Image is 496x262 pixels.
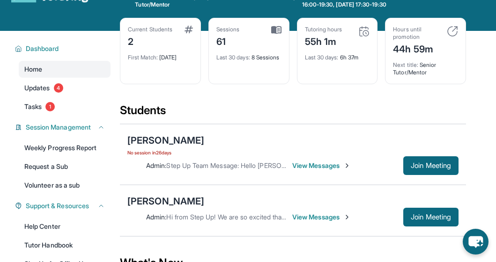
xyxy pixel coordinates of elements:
span: Dashboard [26,44,59,53]
div: 44h 59m [393,41,441,56]
img: card [271,26,281,34]
button: Join Meeting [403,156,459,175]
button: Dashboard [22,44,105,53]
span: Updates [24,83,50,93]
div: 55h 1m [305,33,342,48]
img: Chevron-Right [343,213,351,221]
a: Tasks1 [19,98,111,115]
div: 61 [216,33,240,48]
button: Join Meeting [403,208,459,226]
span: Join Meeting [411,214,451,220]
span: Next title : [393,61,418,68]
span: No session in 26 days [127,149,204,156]
span: Tasks [24,102,42,111]
div: Sessions [216,26,240,33]
span: Admin : [146,161,166,169]
span: Admin : [146,213,166,221]
span: 4 [54,83,63,93]
div: Current Students [128,26,172,33]
div: 8 Sessions [216,48,281,61]
div: [PERSON_NAME] [127,195,204,208]
span: Join Meeting [411,163,451,168]
img: card [447,26,458,37]
span: View Messages [292,161,351,170]
div: [PERSON_NAME] [127,134,204,147]
button: Session Management [22,123,105,132]
span: Last 30 days : [305,54,339,61]
span: Last 30 days : [216,54,250,61]
button: chat-button [463,229,489,255]
span: View Messages [292,212,351,222]
button: Support & Resources [22,201,105,211]
div: Senior Tutor/Mentor [393,56,458,76]
a: Help Center [19,218,111,235]
a: Updates4 [19,80,111,96]
div: Tutoring hours [305,26,342,33]
a: Tutor Handbook [19,237,111,254]
a: Home [19,61,111,78]
div: [DATE] [128,48,193,61]
span: First Match : [128,54,158,61]
img: card [185,26,193,33]
a: Request a Sub [19,158,111,175]
span: Home [24,65,42,74]
div: 2 [128,33,172,48]
a: Weekly Progress Report [19,139,111,156]
div: Students [120,103,466,124]
span: Support & Resources [26,201,89,211]
span: Session Management [26,123,91,132]
div: Hours until promotion [393,26,441,41]
div: 6h 37m [305,48,370,61]
img: card [358,26,370,37]
img: Chevron-Right [343,162,351,169]
span: 1 [45,102,55,111]
a: Volunteer as a sub [19,177,111,194]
